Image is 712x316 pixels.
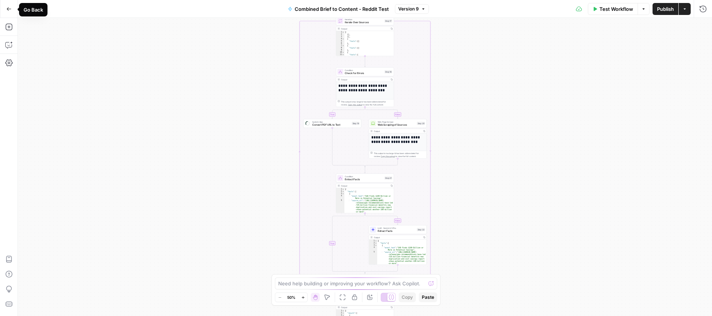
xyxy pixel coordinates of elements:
[417,228,425,231] div: Step 22
[336,53,344,56] div: 11
[369,242,377,244] div: 2
[365,166,366,174] g: Edge from step_18-conditional-end to step_21
[374,236,421,239] div: Output
[336,40,344,42] div: 5
[345,175,383,178] span: Condition
[365,265,398,273] g: Edge from step_22 to step_21-conditional-end
[422,294,434,301] span: Paste
[384,19,392,23] div: Step 17
[341,306,388,309] div: Output
[365,213,398,225] g: Edge from step_21 to step_22
[336,310,344,312] div: 1
[365,56,366,67] g: Edge from step_17 to step_18
[336,174,394,213] div: ConditionExtract FactsStep 21Output{ "facts":[ { "exact_text":"GAO Finds $100 Billion or More in ...
[341,100,392,106] div: This output is too large & has been abbreviated for review. to view the full content.
[345,69,383,72] span: Condition
[336,49,344,51] div: 9
[395,4,429,14] button: Version 9
[365,107,398,119] g: Edge from step_18 to step_20
[332,128,365,167] g: Edge from step_19 to step_18-conditional-end
[369,240,377,242] div: 1
[384,70,392,74] div: Step 18
[417,122,425,125] div: Step 20
[345,178,383,181] span: Extract Facts
[345,71,383,75] span: Check for Errors
[369,244,377,246] div: 3
[336,193,344,195] div: 3
[369,225,427,265] div: LLM · Gemini 2.5 ProExtract FactsStep 22Output{ "facts":[ { "exact_text":"GAO Finds $100 Billion ...
[342,53,344,56] span: Toggle code folding, rows 11 through 32
[336,33,344,36] div: 2
[342,38,344,40] span: Toggle code folding, rows 4 through 6
[342,56,344,58] span: Toggle code folding, rows 12 through 15
[336,195,344,199] div: 4
[378,229,415,233] span: Extract Facts
[336,190,344,193] div: 2
[332,213,365,273] g: Edge from step_21 to step_21-conditional-end
[342,193,344,195] span: Toggle code folding, rows 3 through 6
[342,310,344,312] span: Toggle code folding, rows 1 through 24
[336,56,344,58] div: 12
[657,5,674,13] span: Publish
[332,107,365,119] g: Edge from step_18 to step_19
[336,312,344,314] div: 2
[342,312,344,314] span: Toggle code folding, rows 2 through 23
[369,251,377,264] div: 5
[336,31,344,33] div: 1
[599,5,633,13] span: Test Workflow
[375,240,377,242] span: Toggle code folding, rows 1 through 24
[365,159,398,167] g: Edge from step_20 to step_18-conditional-end
[342,188,344,190] span: Toggle code folding, rows 1 through 24
[336,42,344,45] div: 6
[295,5,389,13] span: Combined Brief to Content - Reddit Test
[375,244,377,246] span: Toggle code folding, rows 3 through 6
[345,21,383,24] span: Iterate Over Sources
[588,3,638,15] button: Test Workflow
[369,264,377,267] div: 6
[336,199,344,213] div: 5
[375,242,377,244] span: Toggle code folding, rows 2 through 23
[342,51,344,53] span: Toggle code folding, rows 10 through 33
[283,3,393,15] button: Combined Brief to Content - Reddit Test
[374,130,421,133] div: Output
[381,155,395,157] span: Copy the output
[341,27,388,30] div: Output
[336,38,344,40] div: 4
[352,122,360,125] div: Step 19
[399,292,416,302] button: Copy
[336,51,344,53] div: 10
[342,45,344,47] span: Toggle code folding, rows 7 through 9
[402,294,413,301] span: Copy
[336,36,344,38] div: 3
[336,213,344,215] div: 6
[336,16,394,56] div: LoopIterationIterate Over SourcesStep 17Output[ [], [], { "facts":[] }, { "facts":[] }, { "facts":[
[378,227,415,230] span: LLM · Gemini 2.5 Pro
[341,184,388,187] div: Output
[378,123,415,127] span: Web Scraping of Sources
[653,3,678,15] button: Publish
[287,294,295,300] span: 50%
[342,31,344,33] span: Toggle code folding, rows 1 through 34
[312,120,350,123] span: System App
[384,177,392,180] div: Step 21
[336,188,344,190] div: 1
[303,119,361,128] div: System AppConvert PDF URL to TextStep 19
[348,104,362,106] span: Copy the output
[24,6,43,13] div: Go Back
[312,123,350,127] span: Convert PDF URL to Text
[336,47,344,49] div: 8
[419,292,437,302] button: Paste
[345,18,383,21] span: Iteration
[341,78,388,81] div: Output
[374,152,425,158] div: This output is too large & has been abbreviated for review. to view the full content.
[378,120,415,123] span: Web Page Scrape
[342,190,344,193] span: Toggle code folding, rows 2 through 23
[398,6,419,12] span: Version 9
[336,45,344,47] div: 7
[369,246,377,251] div: 4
